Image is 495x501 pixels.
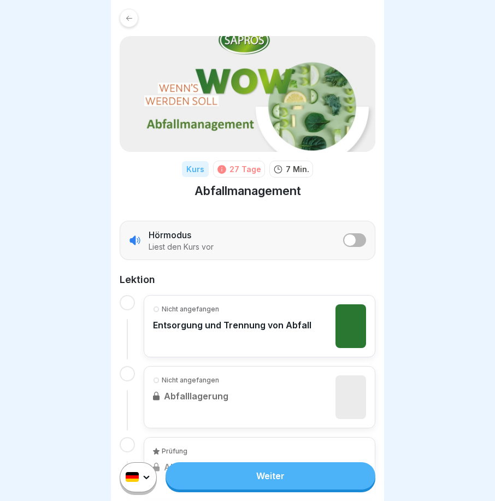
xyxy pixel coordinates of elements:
button: listener mode [343,233,366,247]
h1: Abfallmanagement [195,183,301,199]
p: Hörmodus [149,229,191,241]
img: de.svg [126,473,139,482]
p: 7 Min. [286,163,309,175]
h2: Lektion [120,273,375,286]
div: Kurs [182,161,209,177]
div: 27 Tage [229,163,261,175]
a: Weiter [166,462,375,490]
a: Nicht angefangenEntsorgung und Trennung von Abfall [153,304,366,348]
img: cq4jyt4aaqekzmgfzoj6qg9r.png [120,36,375,152]
p: Entsorgung und Trennung von Abfall [153,320,311,331]
img: k99hcpwga1sjbv89h66lds49.png [335,304,366,348]
p: Liest den Kurs vor [149,242,214,252]
p: Nicht angefangen [162,304,219,314]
